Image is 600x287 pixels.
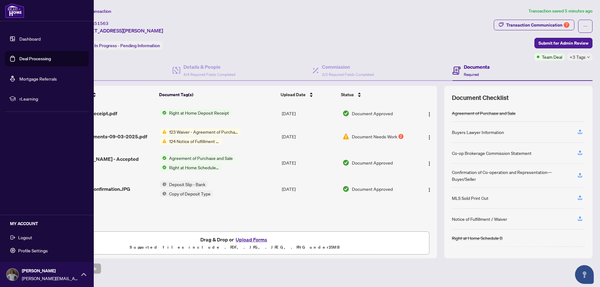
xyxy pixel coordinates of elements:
[342,186,349,192] img: Document Status
[338,86,414,103] th: Status
[464,63,490,71] h4: Documents
[452,129,504,136] div: Buyers Lawyer Information
[427,187,432,192] img: Logo
[183,63,235,71] h4: Details & People
[279,150,340,176] td: [DATE]
[427,112,432,117] img: Logo
[160,190,167,197] img: Status Icon
[62,185,130,193] span: wire transfer confirmation.JPG
[160,109,167,116] img: Status Icon
[279,176,340,202] td: [DATE]
[279,103,340,123] td: [DATE]
[342,133,349,140] img: Document Status
[427,161,432,166] img: Logo
[160,138,167,145] img: Status Icon
[22,267,78,274] span: [PERSON_NAME]
[341,91,354,98] span: Status
[452,150,532,156] div: Co-op Brokerage Commission Statement
[167,128,241,135] span: 123 Waiver - Agreement of Purchase and Sale
[62,133,147,140] span: digisign-documents-09-03-2025.pdf
[506,20,569,30] div: Transaction Communication
[160,128,167,135] img: Status Icon
[167,109,232,116] span: Right at Home Deposit Receipt
[94,21,108,26] span: 51563
[452,215,507,222] div: Notice of Fulfillment / Waiver
[352,110,393,117] span: Document Approved
[528,7,592,15] article: Transaction saved 5 minutes ago
[5,232,89,243] button: Logout
[19,76,57,82] a: Mortgage Referrals
[342,110,349,117] img: Document Status
[160,109,232,116] button: Status IconRight at Home Deposit Receipt
[352,186,393,192] span: Document Approved
[59,86,157,103] th: (4) File Name
[424,184,434,194] button: Logo
[570,53,586,61] span: +3 Tags
[44,244,425,251] p: Supported files include .PDF, .JPG, .JPEG, .PNG under 25 MB
[587,56,590,59] span: down
[200,235,269,244] span: Drag & Drop or
[452,110,516,116] div: Agreement of Purchase and Sale
[424,108,434,118] button: Logo
[157,86,278,103] th: Document Tag(s)
[564,22,569,28] div: 7
[452,93,509,102] span: Document Checklist
[160,181,216,197] button: Status IconDeposit Slip - BankStatus IconCopy of Deposit Type
[342,159,349,166] img: Document Status
[160,155,235,171] button: Status IconAgreement of Purchase and SaleStatus IconRight at Home Schedule B
[5,245,89,256] button: Profile Settings
[538,38,588,48] span: Submit for Admin Review
[77,27,163,34] span: [STREET_ADDRESS][PERSON_NAME]
[5,3,24,18] img: logo
[62,155,154,170] span: 164 [PERSON_NAME] - Accepted APS.pdf
[19,36,41,42] a: Dashboard
[160,155,167,161] img: Status Icon
[10,220,89,227] h5: MY ACCOUNT
[452,169,570,182] div: Confirmation of Co-operation and Representation—Buyer/Seller
[22,275,78,282] span: [PERSON_NAME][EMAIL_ADDRESS][DOMAIN_NAME]
[424,131,434,141] button: Logo
[78,8,111,14] span: View Transaction
[352,133,397,140] span: Document Needs Work
[534,38,592,48] button: Submit for Admin Review
[424,158,434,168] button: Logo
[160,128,241,145] button: Status Icon123 Waiver - Agreement of Purchase and SaleStatus Icon124 Notice of Fulfillment of Con...
[167,190,213,197] span: Copy of Deposit Type
[494,20,574,30] button: Transaction Communication7
[575,265,594,284] button: Open asap
[542,53,562,60] span: Team Deal
[167,181,208,188] span: Deposit Slip - Bank
[18,232,32,242] span: Logout
[352,159,393,166] span: Document Approved
[167,164,222,171] span: Right at Home Schedule B
[7,269,18,280] img: Profile Icon
[18,245,48,255] span: Profile Settings
[167,155,235,161] span: Agreement of Purchase and Sale
[398,134,403,139] div: 2
[19,56,51,62] a: Deal Processing
[322,63,374,71] h4: Commission
[77,41,162,50] div: Status:
[452,195,488,201] div: MLS Sold Print Out
[583,24,587,28] span: ellipsis
[234,235,269,244] button: Upload Forms
[464,72,479,77] span: Required
[160,181,167,188] img: Status Icon
[40,232,429,255] span: Drag & Drop orUpload FormsSupported files include .PDF, .JPG, .JPEG, .PNG under25MB
[279,123,340,150] td: [DATE]
[19,95,84,102] span: rLearning
[278,86,338,103] th: Upload Date
[427,135,432,140] img: Logo
[452,235,502,241] div: Right at Home Schedule B
[167,138,222,145] span: 124 Notice of Fulfillment of Condition(s) - Agreement of Purchase and Sale
[94,43,160,48] span: In Progress - Pending Information
[281,91,306,98] span: Upload Date
[160,164,167,171] img: Status Icon
[183,72,235,77] span: 4/4 Required Fields Completed
[322,72,374,77] span: 2/2 Required Fields Completed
